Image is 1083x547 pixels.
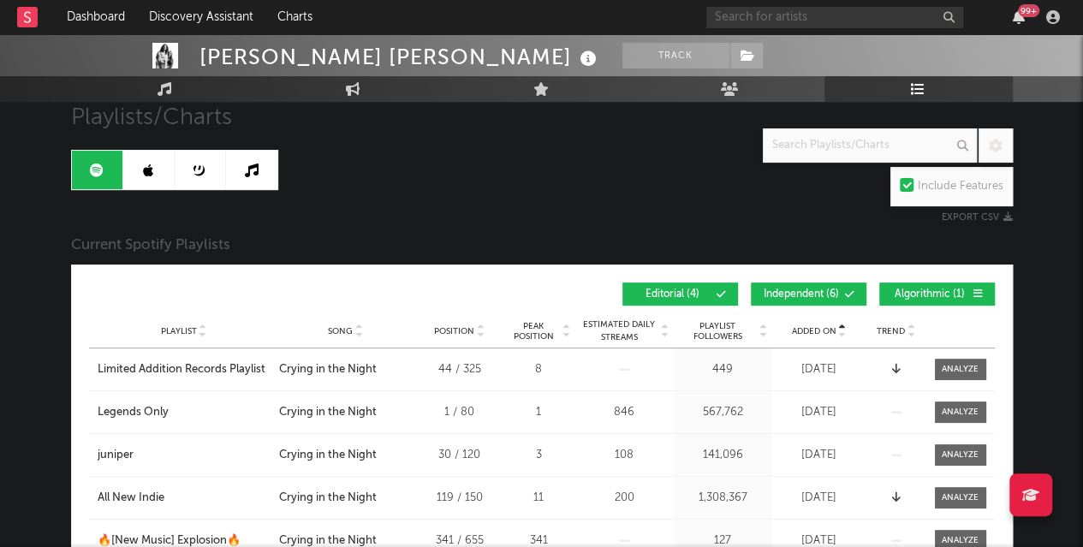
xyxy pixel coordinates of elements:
span: Algorithmic ( 1 ) [890,289,969,300]
button: 99+ [1013,10,1025,24]
div: Crying in the Night [279,447,377,464]
a: All New Indie [98,490,271,507]
div: 141,096 [678,447,768,464]
div: 3 [507,447,571,464]
a: Legends Only [98,404,271,421]
div: Include Features [918,176,1003,197]
div: 200 [580,490,669,507]
div: Crying in the Night [279,490,377,507]
button: Algorithmic(1) [879,282,995,306]
span: Current Spotify Playlists [71,235,230,256]
a: juniper [98,447,271,464]
div: 8 [507,361,571,378]
div: [DATE] [777,447,862,464]
div: 567,762 [678,404,768,421]
div: 11 [507,490,571,507]
span: Added On [792,326,836,336]
div: 449 [678,361,768,378]
div: [DATE] [777,490,862,507]
button: Independent(6) [751,282,866,306]
span: Playlist Followers [678,321,758,342]
div: 846 [580,404,669,421]
span: Playlist [161,326,197,336]
span: Editorial ( 4 ) [634,289,712,300]
div: All New Indie [98,490,164,507]
button: Track [622,43,729,68]
div: Crying in the Night [279,404,377,421]
span: Independent ( 6 ) [762,289,841,300]
div: Limited Addition Records Playlist [98,361,265,378]
div: [DATE] [777,404,862,421]
input: Search for artists [706,7,963,28]
div: [DATE] [777,361,862,378]
span: Position [434,326,474,336]
div: juniper [98,447,134,464]
div: 44 / 325 [421,361,498,378]
input: Search Playlists/Charts [763,128,977,163]
button: Export CSV [942,212,1013,223]
span: Song [328,326,353,336]
div: 1 / 80 [421,404,498,421]
a: Limited Addition Records Playlist [98,361,271,378]
button: Editorial(4) [622,282,738,306]
span: Estimated Daily Streams [580,318,659,344]
div: 99 + [1018,4,1039,17]
span: Trend [877,326,905,336]
div: 108 [580,447,669,464]
div: Legends Only [98,404,169,421]
div: 119 / 150 [421,490,498,507]
div: Crying in the Night [279,361,377,378]
div: 1 [507,404,571,421]
div: 30 / 120 [421,447,498,464]
span: Playlists/Charts [71,108,232,128]
div: 1,308,367 [678,490,768,507]
span: Peak Position [507,321,561,342]
div: [PERSON_NAME] [PERSON_NAME] [199,43,601,71]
